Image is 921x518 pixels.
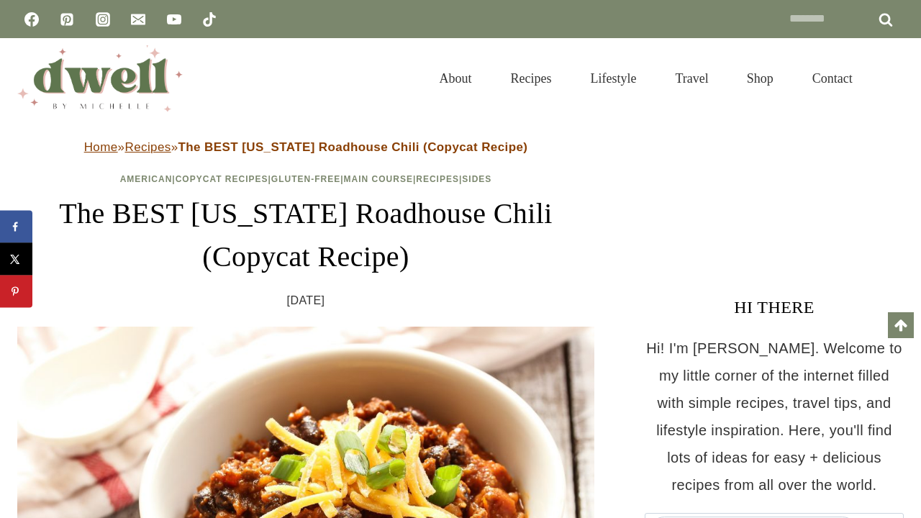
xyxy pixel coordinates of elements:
[120,174,492,184] span: | | | | |
[17,45,183,112] img: DWELL by michelle
[271,174,340,184] a: Gluten-Free
[120,174,173,184] a: American
[888,312,914,338] a: Scroll to top
[344,174,413,184] a: Main Course
[160,5,189,34] a: YouTube
[416,174,459,184] a: Recipes
[419,53,491,104] a: About
[655,53,727,104] a: Travel
[491,53,571,104] a: Recipes
[287,290,325,312] time: [DATE]
[645,335,904,499] p: Hi! I'm [PERSON_NAME]. Welcome to my little corner of the internet filled with simple recipes, tr...
[571,53,655,104] a: Lifestyle
[53,5,81,34] a: Pinterest
[89,5,117,34] a: Instagram
[84,140,528,154] span: » »
[17,192,594,278] h1: The BEST [US_STATE] Roadhouse Chili (Copycat Recipe)
[17,5,46,34] a: Facebook
[124,140,171,154] a: Recipes
[645,294,904,320] h3: HI THERE
[195,5,224,34] a: TikTok
[178,140,528,154] strong: The BEST [US_STATE] Roadhouse Chili (Copycat Recipe)
[879,66,904,91] button: View Search Form
[727,53,793,104] a: Shop
[124,5,153,34] a: Email
[176,174,268,184] a: Copycat Recipes
[419,53,872,104] nav: Primary Navigation
[793,53,872,104] a: Contact
[462,174,491,184] a: Sides
[84,140,118,154] a: Home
